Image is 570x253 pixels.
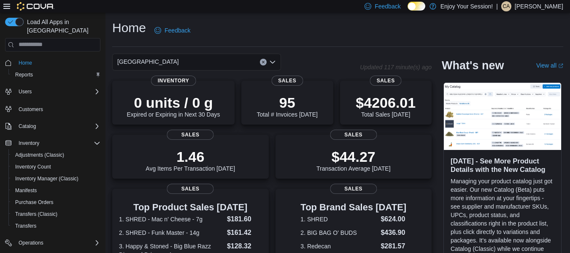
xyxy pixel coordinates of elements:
[119,229,224,237] dt: 2. SHRED - Funk Master - 14g
[536,62,563,69] a: View allExternal link
[260,59,267,65] button: Clear input
[12,174,100,184] span: Inventory Manager (Classic)
[15,238,47,248] button: Operations
[12,150,100,160] span: Adjustments (Classic)
[12,209,61,219] a: Transfers (Classic)
[167,130,214,140] span: Sales
[15,121,39,131] button: Catalog
[408,2,425,11] input: Dark Mode
[300,202,406,212] h3: Top Brand Sales [DATE]
[503,1,510,11] span: CA
[375,2,400,11] span: Feedback
[127,94,220,111] p: 0 units / 0 g
[356,94,416,111] p: $4206.01
[8,208,104,220] button: Transfers (Classic)
[15,175,78,182] span: Inventory Manager (Classic)
[127,94,220,118] div: Expired or Expiring in Next 30 Days
[15,199,54,206] span: Purchase Orders
[15,58,35,68] a: Home
[316,148,391,172] div: Transaction Average [DATE]
[15,152,64,158] span: Adjustments (Classic)
[15,238,100,248] span: Operations
[330,184,377,194] span: Sales
[15,138,100,148] span: Inventory
[12,197,100,207] span: Purchase Orders
[515,1,563,11] p: [PERSON_NAME]
[2,103,104,115] button: Customers
[300,215,377,223] dt: 1. SHRED
[165,26,190,35] span: Feedback
[501,1,511,11] div: Carrie Anderson
[19,123,36,130] span: Catalog
[8,161,104,173] button: Inventory Count
[558,63,563,68] svg: External link
[381,228,406,238] dd: $436.90
[356,94,416,118] div: Total Sales [DATE]
[15,223,36,229] span: Transfers
[370,76,402,86] span: Sales
[146,148,235,172] div: Avg Items Per Transaction [DATE]
[15,187,37,194] span: Manifests
[12,162,54,172] a: Inventory Count
[15,211,57,218] span: Transfers (Classic)
[12,70,36,80] a: Reports
[15,121,100,131] span: Catalog
[12,162,100,172] span: Inventory Count
[300,229,377,237] dt: 2. BIG BAG O' BUDS
[17,2,54,11] img: Cova
[12,197,57,207] a: Purchase Orders
[19,88,32,95] span: Users
[12,209,100,219] span: Transfers (Classic)
[2,237,104,249] button: Operations
[300,242,377,250] dt: 3. Redecan
[112,19,146,36] h1: Home
[257,94,318,118] div: Total # Invoices [DATE]
[12,150,68,160] a: Adjustments (Classic)
[269,59,276,65] button: Open list of options
[15,104,46,114] a: Customers
[119,215,224,223] dt: 1. SHRED - Mac n' Cheese - 7g
[151,22,194,39] a: Feedback
[8,185,104,196] button: Manifests
[15,57,100,68] span: Home
[19,106,43,113] span: Customers
[440,1,493,11] p: Enjoy Your Session!
[360,64,432,71] p: Updated 117 minute(s) ago
[8,173,104,185] button: Inventory Manager (Classic)
[15,71,33,78] span: Reports
[15,138,43,148] button: Inventory
[15,163,51,170] span: Inventory Count
[330,130,377,140] span: Sales
[227,241,262,251] dd: $128.32
[451,157,554,174] h3: [DATE] - See More Product Details with the New Catalog
[12,185,100,196] span: Manifests
[496,1,498,11] p: |
[19,140,39,147] span: Inventory
[442,59,504,72] h2: What's new
[12,185,40,196] a: Manifests
[271,76,303,86] span: Sales
[167,184,214,194] span: Sales
[117,57,179,67] span: [GEOGRAPHIC_DATA]
[146,148,235,165] p: 1.46
[15,103,100,114] span: Customers
[12,221,40,231] a: Transfers
[12,70,100,80] span: Reports
[316,148,391,165] p: $44.27
[119,202,262,212] h3: Top Product Sales [DATE]
[19,60,32,66] span: Home
[8,196,104,208] button: Purchase Orders
[8,220,104,232] button: Transfers
[8,69,104,81] button: Reports
[381,241,406,251] dd: $281.57
[227,228,262,238] dd: $161.42
[2,57,104,69] button: Home
[227,214,262,224] dd: $181.60
[12,174,82,184] a: Inventory Manager (Classic)
[2,86,104,98] button: Users
[19,239,43,246] span: Operations
[381,214,406,224] dd: $624.00
[15,87,100,97] span: Users
[8,149,104,161] button: Adjustments (Classic)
